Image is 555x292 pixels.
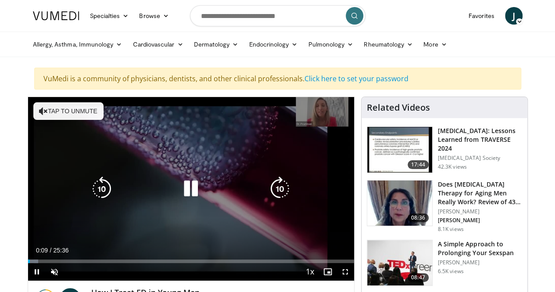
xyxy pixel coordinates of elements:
[134,7,174,25] a: Browse
[28,36,128,53] a: Allergy, Asthma, Immunology
[28,97,354,281] video-js: Video Player
[438,208,522,215] p: [PERSON_NAME]
[438,259,522,266] p: [PERSON_NAME]
[367,180,432,226] img: 4d4bce34-7cbb-4531-8d0c-5308a71d9d6c.150x105_q85_crop-smart_upscale.jpg
[303,36,358,53] a: Pulmonology
[28,260,354,263] div: Progress Bar
[463,7,500,25] a: Favorites
[408,273,429,282] span: 08:47
[505,7,523,25] a: J
[358,36,418,53] a: Rheumatology
[36,247,48,254] span: 0:09
[418,36,452,53] a: More
[408,213,429,222] span: 08:36
[438,163,467,170] p: 42.3K views
[50,247,52,254] span: /
[34,68,521,90] div: VuMedi is a community of physicians, dentists, and other clinical professionals.
[438,226,464,233] p: 8.1K views
[304,74,408,83] a: Click here to set your password
[367,102,430,113] h4: Related Videos
[189,36,244,53] a: Dermatology
[337,263,354,281] button: Fullscreen
[33,102,104,120] button: Tap to unmute
[367,126,522,173] a: 17:44 [MEDICAL_DATA]: Lessons Learned from TRAVERSE 2024 [MEDICAL_DATA] Society 42.3K views
[438,240,522,257] h3: A Simple Approach to Prolonging Your Sexspan
[367,127,432,173] img: 1317c62a-2f0d-4360-bee0-b1bff80fed3c.150x105_q85_crop-smart_upscale.jpg
[367,180,522,233] a: 08:36 Does [MEDICAL_DATA] Therapy for Aging Men Really Work? Review of 43 St… [PERSON_NAME] [PERS...
[438,268,464,275] p: 6.5K views
[438,180,522,206] h3: Does [MEDICAL_DATA] Therapy for Aging Men Really Work? Review of 43 St…
[85,7,134,25] a: Specialties
[301,263,319,281] button: Playback Rate
[53,247,68,254] span: 25:36
[46,263,63,281] button: Unmute
[127,36,188,53] a: Cardiovascular
[438,155,522,162] p: [MEDICAL_DATA] Society
[190,5,365,26] input: Search topics, interventions
[438,126,522,153] h3: [MEDICAL_DATA]: Lessons Learned from TRAVERSE 2024
[243,36,303,53] a: Endocrinology
[28,263,46,281] button: Pause
[438,217,522,224] p: [PERSON_NAME]
[367,240,522,286] a: 08:47 A Simple Approach to Prolonging Your Sexspan [PERSON_NAME] 6.5K views
[408,160,429,169] span: 17:44
[367,240,432,286] img: c4bd4661-e278-4c34-863c-57c104f39734.150x105_q85_crop-smart_upscale.jpg
[33,11,79,20] img: VuMedi Logo
[319,263,337,281] button: Enable picture-in-picture mode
